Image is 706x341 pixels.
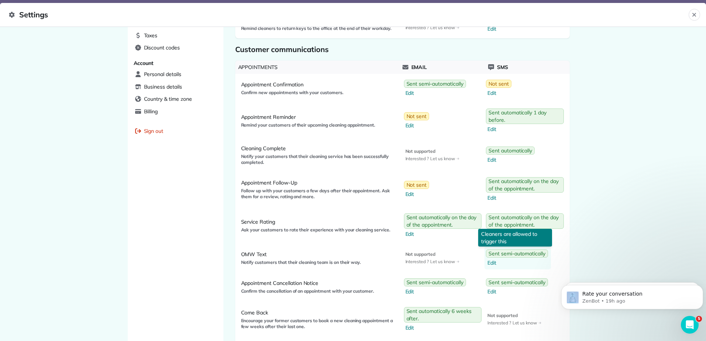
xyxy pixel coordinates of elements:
[241,179,397,186] span: Appointment Follow-Up
[484,77,514,100] a: Not sentEdit
[484,174,567,204] button: Sent automatically on the day of the appointment.Edit
[487,89,511,97] span: Edit
[689,9,700,21] button: Close
[489,109,561,124] span: Sent automatically 1 day before.
[241,279,397,287] span: Appointment Cancellation Notice
[487,259,548,266] span: Edit
[407,307,479,322] span: Sent automatically 6 weeks after.
[241,218,397,225] span: Service Rating
[430,259,459,265] span: Let us know
[405,288,466,295] span: Edit
[407,279,463,286] span: Sent semi-automatically
[144,32,158,39] span: Taxes
[489,214,561,228] span: Sent automatically on the day of the appointment.
[241,90,397,96] span: Confirm new appointments with your customers.
[405,148,459,154] span: Not supported
[402,210,485,241] a: Sent automatically on the day of the appointment.Edit
[405,156,429,162] span: Interested ?
[241,81,397,88] span: Appointment Confirmation
[144,127,164,135] span: Sign out
[407,214,479,228] span: Sent automatically on the day of the appointment.
[134,60,154,66] span: Account
[489,250,545,257] span: Sent semi-automatically
[144,108,158,115] span: Billing
[407,80,463,87] span: Sent semi-automatically
[484,210,567,241] a: Sent automatically on the day of the appointment.Edit
[241,259,397,265] span: Notify customers that their cleaning team is on their way.
[405,25,429,31] span: Interested ?
[241,309,397,316] span: Come Back
[405,122,429,129] span: Edit
[132,30,219,41] a: Taxes
[513,320,542,326] span: Let us know
[484,247,551,269] a: Sent semi-automaticallyEdit
[484,144,538,166] a: Sent automaticallyEdit
[681,316,699,334] iframe: Intercom live chat
[411,63,427,71] span: Email
[144,95,192,103] span: Country & time zone
[132,69,219,80] a: Personal details
[241,25,397,31] span: Remind cleaners to return keys to the office at the end of their workday.
[132,42,219,54] a: Discount codes
[407,181,427,189] span: Not sent
[489,178,561,192] span: Sent automatically on the day of the appointment.
[489,279,545,286] span: Sent semi-automatically
[487,194,564,201] span: Edit
[489,80,509,87] span: Not sent
[487,320,511,326] span: Interested ?
[402,304,485,334] a: Sent automatically 6 weeks after.Edit
[430,25,459,31] span: Let us know
[487,313,541,318] span: Not supported
[487,288,548,295] span: Edit
[405,324,482,331] span: Edit
[405,190,429,198] span: Edit
[402,248,462,268] a: Not supportedInterested ?Let us know
[402,178,432,201] a: Not sentEdit
[241,251,397,258] span: OMW Text
[235,44,570,55] span: Customer communications
[402,145,462,165] a: Not supportedInterested ?Let us know
[484,310,544,329] a: Not supportedInterested ?Let us know
[405,230,482,238] span: Edit
[9,9,689,21] span: Settings
[405,89,466,97] span: Edit
[132,94,219,105] a: Country & time zone
[144,83,182,90] span: Business details
[484,275,551,298] a: Sent semi-automaticallyEdit
[430,156,459,162] span: Let us know
[241,145,397,152] span: Cleaning Complete
[402,77,469,100] button: Sent semi-automaticallyEdit
[241,154,397,165] span: Notify your customers that their cleaning service has been successfully completed.
[238,63,321,71] span: Appointments
[132,106,219,117] a: Billing
[132,126,219,137] a: Sign out
[144,44,180,51] span: Discount codes
[144,70,181,78] span: Personal details
[402,275,469,298] a: Sent semi-automaticallyEdit
[405,259,429,265] span: Interested ?
[405,251,459,257] span: Not supported
[132,82,219,93] a: Business details
[241,188,397,200] span: Follow up with your customers a few days after their appointment. Ask them for a review, rating a...
[402,109,432,132] a: Not sentEdit
[484,106,567,136] a: Sent automatically 1 day before.Edit
[487,25,511,32] span: Edit
[487,156,535,163] span: Edit
[241,113,397,121] span: Appointment Reminder
[558,269,706,321] iframe: Intercom notifications message
[241,288,397,294] span: Confirm the cancellation of an appointment with your customer.
[478,229,552,247] p: Cleaners are allowed to trigger this
[497,63,508,71] span: Sms
[241,318,397,330] span: Encourage your former customers to book a new cleaning appointment a few weeks after their last one.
